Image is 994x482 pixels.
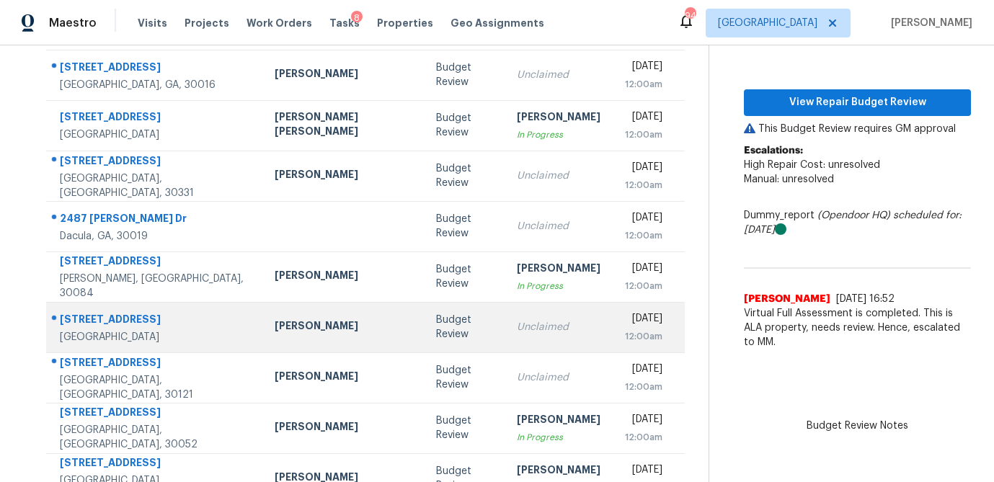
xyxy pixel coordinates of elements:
[744,160,880,170] span: High Repair Cost: unresolved
[517,320,600,334] div: Unclaimed
[138,16,167,30] span: Visits
[624,261,662,279] div: [DATE]
[60,373,252,402] div: [GEOGRAPHIC_DATA], [GEOGRAPHIC_DATA], 30121
[624,160,662,178] div: [DATE]
[436,61,494,89] div: Budget Review
[60,312,252,330] div: [STREET_ADDRESS]
[517,412,600,430] div: [PERSON_NAME]
[744,174,834,184] span: Manual: unresolved
[275,66,413,84] div: [PERSON_NAME]
[60,110,252,128] div: [STREET_ADDRESS]
[517,261,600,279] div: [PERSON_NAME]
[517,110,600,128] div: [PERSON_NAME]
[798,419,917,433] span: Budget Review Notes
[60,229,252,244] div: Dacula, GA, 30019
[624,110,662,128] div: [DATE]
[60,60,252,78] div: [STREET_ADDRESS]
[247,16,312,30] span: Work Orders
[275,419,413,437] div: [PERSON_NAME]
[436,111,494,140] div: Budget Review
[275,318,413,336] div: [PERSON_NAME]
[817,210,890,220] i: (Opendoor HQ)
[744,292,830,306] span: [PERSON_NAME]
[60,171,252,200] div: [GEOGRAPHIC_DATA], [GEOGRAPHIC_DATA], 30331
[744,306,971,349] span: Virtual Full Assessment is completed. This is ALA property, needs review. Hence, escalated to MM.
[185,16,229,30] span: Projects
[436,161,494,190] div: Budget Review
[436,262,494,291] div: Budget Review
[517,219,600,233] div: Unclaimed
[744,208,971,237] div: Dummy_report
[60,254,252,272] div: [STREET_ADDRESS]
[624,329,662,344] div: 12:00am
[60,153,252,171] div: [STREET_ADDRESS]
[685,9,695,23] div: 94
[744,146,803,156] b: Escalations:
[60,355,252,373] div: [STREET_ADDRESS]
[624,362,662,380] div: [DATE]
[275,110,413,142] div: [PERSON_NAME] [PERSON_NAME]
[60,423,252,452] div: [GEOGRAPHIC_DATA], [GEOGRAPHIC_DATA], 30052
[451,16,544,30] span: Geo Assignments
[436,414,494,442] div: Budget Review
[436,212,494,241] div: Budget Review
[517,463,600,481] div: [PERSON_NAME]
[377,16,433,30] span: Properties
[60,211,252,229] div: 2487 [PERSON_NAME] Dr
[624,412,662,430] div: [DATE]
[836,294,895,304] span: [DATE] 16:52
[517,68,600,82] div: Unclaimed
[49,16,97,30] span: Maestro
[624,228,662,243] div: 12:00am
[517,430,600,445] div: In Progress
[275,167,413,185] div: [PERSON_NAME]
[60,330,252,344] div: [GEOGRAPHIC_DATA]
[517,279,600,293] div: In Progress
[517,128,600,142] div: In Progress
[718,16,817,30] span: [GEOGRAPHIC_DATA]
[624,59,662,77] div: [DATE]
[624,210,662,228] div: [DATE]
[60,455,252,473] div: [STREET_ADDRESS]
[517,169,600,183] div: Unclaimed
[436,313,494,342] div: Budget Review
[517,370,600,385] div: Unclaimed
[624,311,662,329] div: [DATE]
[60,405,252,423] div: [STREET_ADDRESS]
[744,89,971,116] button: View Repair Budget Review
[60,78,252,92] div: [GEOGRAPHIC_DATA], GA, 30016
[885,16,972,30] span: [PERSON_NAME]
[624,128,662,142] div: 12:00am
[436,363,494,392] div: Budget Review
[624,463,662,481] div: [DATE]
[60,272,252,300] div: [PERSON_NAME], [GEOGRAPHIC_DATA], 30084
[624,77,662,92] div: 12:00am
[275,369,413,387] div: [PERSON_NAME]
[624,430,662,445] div: 12:00am
[275,268,413,286] div: [PERSON_NAME]
[329,18,360,28] span: Tasks
[624,380,662,394] div: 12:00am
[351,11,363,25] div: 8
[744,210,962,235] i: scheduled for: [DATE]
[744,122,971,136] p: This Budget Review requires GM approval
[755,94,959,112] span: View Repair Budget Review
[624,279,662,293] div: 12:00am
[624,178,662,192] div: 12:00am
[60,128,252,142] div: [GEOGRAPHIC_DATA]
